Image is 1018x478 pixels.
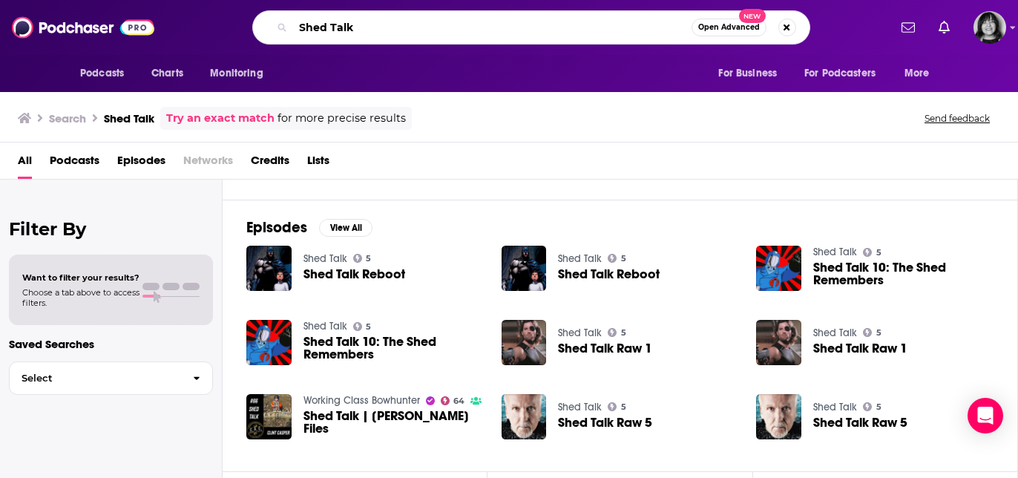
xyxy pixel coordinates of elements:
img: Shed Talk Raw 5 [756,394,801,439]
span: Episodes [117,148,165,179]
a: Show notifications dropdown [933,15,956,40]
a: Shed Talk Raw 5 [558,416,652,429]
span: 5 [876,404,881,410]
a: Shed Talk | CC Hunt Files [303,410,484,435]
a: Show notifications dropdown [896,15,921,40]
span: Shed Talk | [PERSON_NAME] Files [303,410,484,435]
span: 5 [876,330,881,336]
a: 5 [353,254,372,263]
h2: Filter By [9,218,213,240]
a: Working Class Bowhunter [303,394,420,407]
a: Shed Talk [558,401,602,413]
button: View All [319,219,372,237]
a: Shed Talk [303,320,347,333]
a: Shed Talk Reboot [303,268,405,281]
a: EpisodesView All [246,218,372,237]
a: Shed Talk Raw 1 [813,342,907,355]
div: Open Intercom Messenger [968,398,1003,433]
a: Try an exact match [166,110,275,127]
a: 64 [441,396,465,405]
span: Choose a tab above to access filters. [22,287,139,308]
h3: Shed Talk [104,111,154,125]
span: Select [10,373,181,383]
a: Shed Talk [303,252,347,265]
button: Show profile menu [973,11,1006,44]
span: 5 [876,249,881,256]
span: Want to filter your results? [22,272,139,283]
input: Search podcasts, credits, & more... [293,16,692,39]
button: open menu [795,59,897,88]
img: Shed Talk Reboot [502,246,547,291]
a: Lists [307,148,329,179]
span: For Business [718,63,777,84]
button: Open AdvancedNew [692,19,766,36]
a: Shed Talk Raw 5 [813,416,907,429]
span: 64 [453,398,464,405]
img: Shed Talk | CC Hunt Files [246,394,292,439]
button: open menu [200,59,282,88]
span: 5 [621,255,626,262]
a: Shed Talk [813,246,857,258]
a: Credits [251,148,289,179]
button: Send feedback [920,112,994,125]
a: Shed Talk Raw 5 [502,394,547,439]
div: Search podcasts, credits, & more... [252,10,810,45]
span: Charts [151,63,183,84]
button: open menu [70,59,143,88]
p: Saved Searches [9,337,213,351]
a: Shed Talk Raw 1 [558,342,652,355]
span: Monitoring [210,63,263,84]
a: 5 [608,254,626,263]
img: Shed Talk 10: The Shed Remembers [756,246,801,291]
a: Charts [142,59,192,88]
a: Shed Talk 10: The Shed Remembers [303,335,484,361]
a: 5 [863,402,881,411]
span: 5 [366,255,371,262]
a: Shed Talk [558,252,602,265]
a: Shed Talk [813,327,857,339]
button: open menu [894,59,948,88]
span: New [739,9,766,23]
a: Shed Talk Reboot [558,268,660,281]
span: 5 [621,404,626,410]
a: Shed Talk 10: The Shed Remembers [813,261,994,287]
img: User Profile [973,11,1006,44]
span: Networks [183,148,233,179]
a: 5 [353,322,372,331]
a: 5 [608,328,626,337]
span: Podcasts [80,63,124,84]
span: 5 [621,330,626,336]
img: Podchaser - Follow, Share and Rate Podcasts [12,13,154,42]
a: All [18,148,32,179]
button: Select [9,361,213,395]
a: Podcasts [50,148,99,179]
span: 5 [366,324,371,330]
a: 5 [863,248,881,257]
a: Shed Talk Raw 1 [756,320,801,365]
a: Shed Talk [813,401,857,413]
img: Shed Talk Reboot [246,246,292,291]
span: for more precise results [278,110,406,127]
span: Open Advanced [698,24,760,31]
span: Logged in as parkdalepublicity1 [973,11,1006,44]
span: More [904,63,930,84]
img: Shed Talk 10: The Shed Remembers [246,320,292,365]
a: 5 [863,328,881,337]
